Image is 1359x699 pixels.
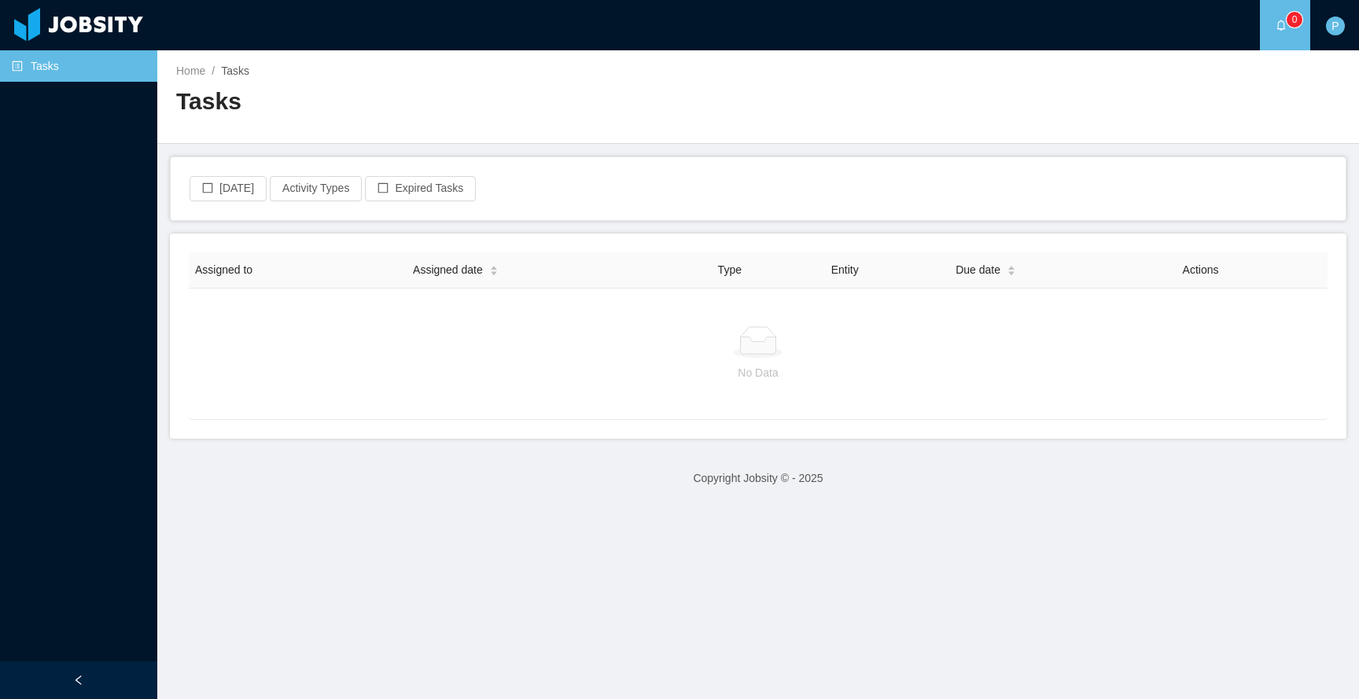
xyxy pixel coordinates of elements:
[1287,12,1302,28] sup: 0
[1331,17,1339,35] span: P
[1007,270,1015,274] i: icon: caret-down
[718,263,742,276] span: Type
[190,176,267,201] button: icon: border[DATE]
[831,263,859,276] span: Entity
[489,263,498,268] i: icon: caret-up
[12,50,145,82] a: icon: profileTasks
[1276,20,1287,31] i: icon: bell
[365,176,476,201] button: icon: borderExpired Tasks
[1183,263,1219,276] span: Actions
[195,263,252,276] span: Assigned to
[157,451,1359,506] footer: Copyright Jobsity © - 2025
[176,64,205,77] a: Home
[212,64,215,77] span: /
[489,263,499,274] div: Sort
[201,364,1315,381] p: No Data
[1007,263,1016,274] div: Sort
[176,86,758,118] h2: Tasks
[270,176,362,201] button: Activity Types
[956,262,1000,278] span: Due date
[1007,263,1015,268] i: icon: caret-up
[489,270,498,274] i: icon: caret-down
[221,64,249,77] span: Tasks
[413,262,483,278] span: Assigned date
